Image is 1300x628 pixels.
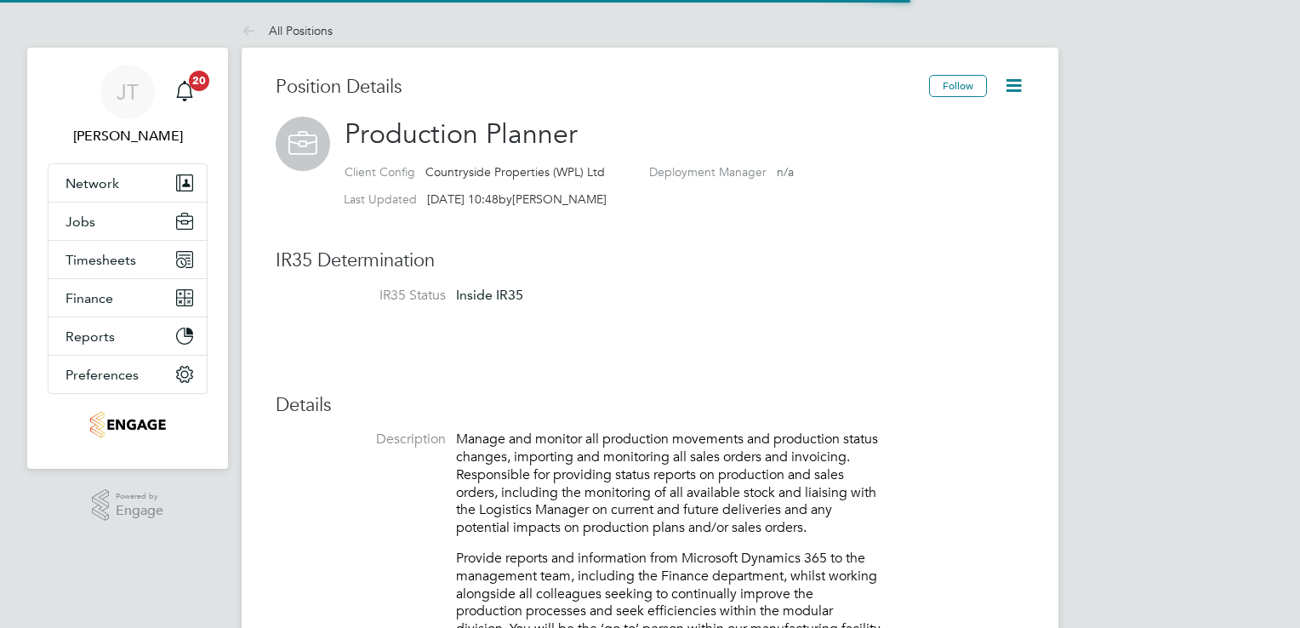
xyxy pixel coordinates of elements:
[66,290,113,306] span: Finance
[427,191,499,207] span: [DATE] 10:48
[66,328,115,345] span: Reports
[344,191,607,207] div: by
[48,241,207,278] button: Timesheets
[48,164,207,202] button: Network
[48,126,208,146] span: Joanne Taylor
[345,164,415,180] label: Client Config
[344,191,417,207] label: Last Updated
[168,65,202,119] a: 20
[345,117,578,151] span: Production Planner
[66,367,139,383] span: Preferences
[48,203,207,240] button: Jobs
[66,214,95,230] span: Jobs
[276,393,1024,418] h3: Details
[66,175,119,191] span: Network
[456,431,881,537] p: Manage and monitor all production movements and production status changes, importing and monitori...
[929,75,987,97] button: Follow
[276,75,929,100] h3: Position Details
[48,317,207,355] button: Reports
[456,287,523,303] span: Inside IR35
[649,164,767,180] label: Deployment Manager
[66,252,136,268] span: Timesheets
[116,489,163,504] span: Powered by
[512,191,607,207] span: [PERSON_NAME]
[276,287,446,305] label: IR35 Status
[189,71,209,91] span: 20
[89,411,166,438] img: fusionstaff-logo-retina.png
[276,248,1024,273] h3: IR35 Determination
[276,431,446,448] label: Description
[242,23,333,38] a: All Positions
[48,356,207,393] button: Preferences
[425,164,605,180] span: Countryside Properties (WPL) Ltd
[48,279,207,317] button: Finance
[777,164,794,180] span: n/a
[116,504,163,518] span: Engage
[117,81,139,103] span: JT
[48,65,208,146] a: JT[PERSON_NAME]
[48,411,208,438] a: Go to home page
[92,489,164,522] a: Powered byEngage
[27,48,228,469] nav: Main navigation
